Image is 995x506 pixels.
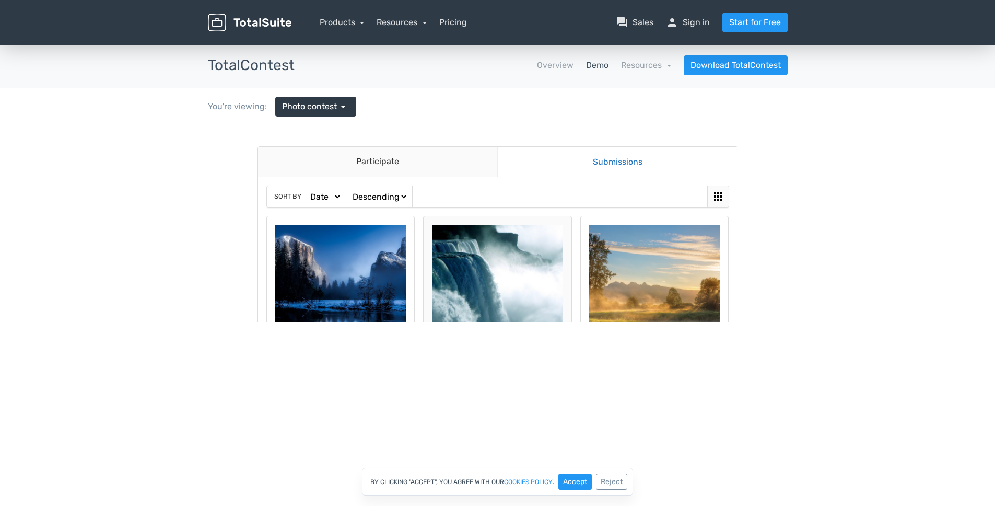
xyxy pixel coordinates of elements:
div: You're viewing: [208,100,275,113]
img: niagara-falls-218591_1920-512x512.jpg [432,99,563,231]
a: Participate [258,21,498,52]
span: question_answer [616,16,628,29]
a: Overview [537,59,573,72]
span: Photo contest [282,100,337,113]
a: Start for Free [722,13,788,32]
a: Demo [586,59,608,72]
a: Photo contest arrow_drop_down [275,97,356,117]
h3: TotalContest [208,57,295,74]
a: Pricing [439,16,467,29]
a: cookies policy [504,479,553,485]
a: Resources [621,60,671,70]
button: Reject [596,474,627,490]
img: yellowstone-national-park-1581879_1920-512x512.jpg [275,99,406,231]
a: Products [320,17,365,27]
a: personSign in [666,16,710,29]
div: By clicking "Accept", you agree with our . [362,468,633,496]
span: Sort by [274,66,301,76]
a: question_answerSales [616,16,653,29]
a: Submissions [497,21,738,52]
span: arrow_drop_down [337,100,349,113]
a: Download TotalContest [684,55,788,75]
img: TotalSuite for WordPress [208,14,291,32]
img: british-columbia-3787200_1920-512x512.jpg [589,99,720,231]
button: Accept [558,474,592,490]
span: person [666,16,678,29]
a: Resources [377,17,427,27]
